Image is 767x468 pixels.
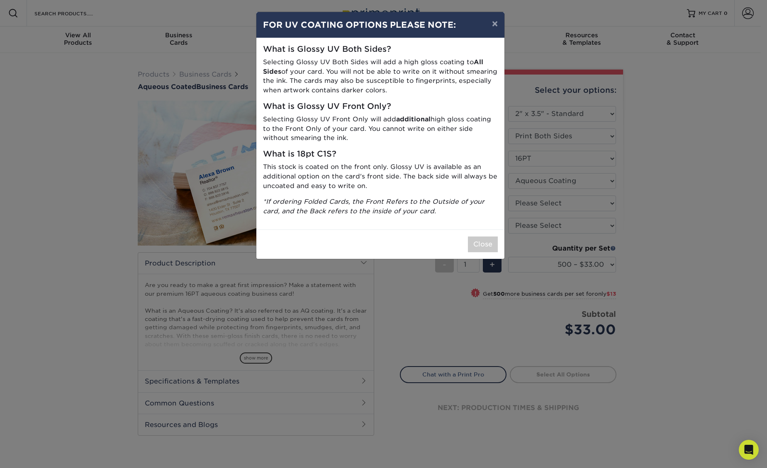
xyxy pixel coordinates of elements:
p: Selecting Glossy UV Both Sides will add a high gloss coating to of your card. You will not be abl... [263,58,498,95]
button: × [485,12,504,35]
h5: What is Glossy UV Both Sides? [263,45,498,54]
p: This stock is coated on the front only. Glossy UV is available as an additional option on the car... [263,162,498,191]
h5: What is Glossy UV Front Only? [263,102,498,111]
strong: All Sides [263,58,483,75]
h5: What is 18pt C1S? [263,150,498,159]
button: Close [468,236,498,252]
h4: FOR UV COATING OPTIONS PLEASE NOTE: [263,19,498,31]
div: Open Intercom Messenger [739,440,759,460]
p: Selecting Glossy UV Front Only will add high gloss coating to the Front Only of your card. You ca... [263,115,498,143]
strong: additional [396,115,431,123]
i: *If ordering Folded Cards, the Front Refers to the Outside of your card, and the Back refers to t... [263,198,485,215]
